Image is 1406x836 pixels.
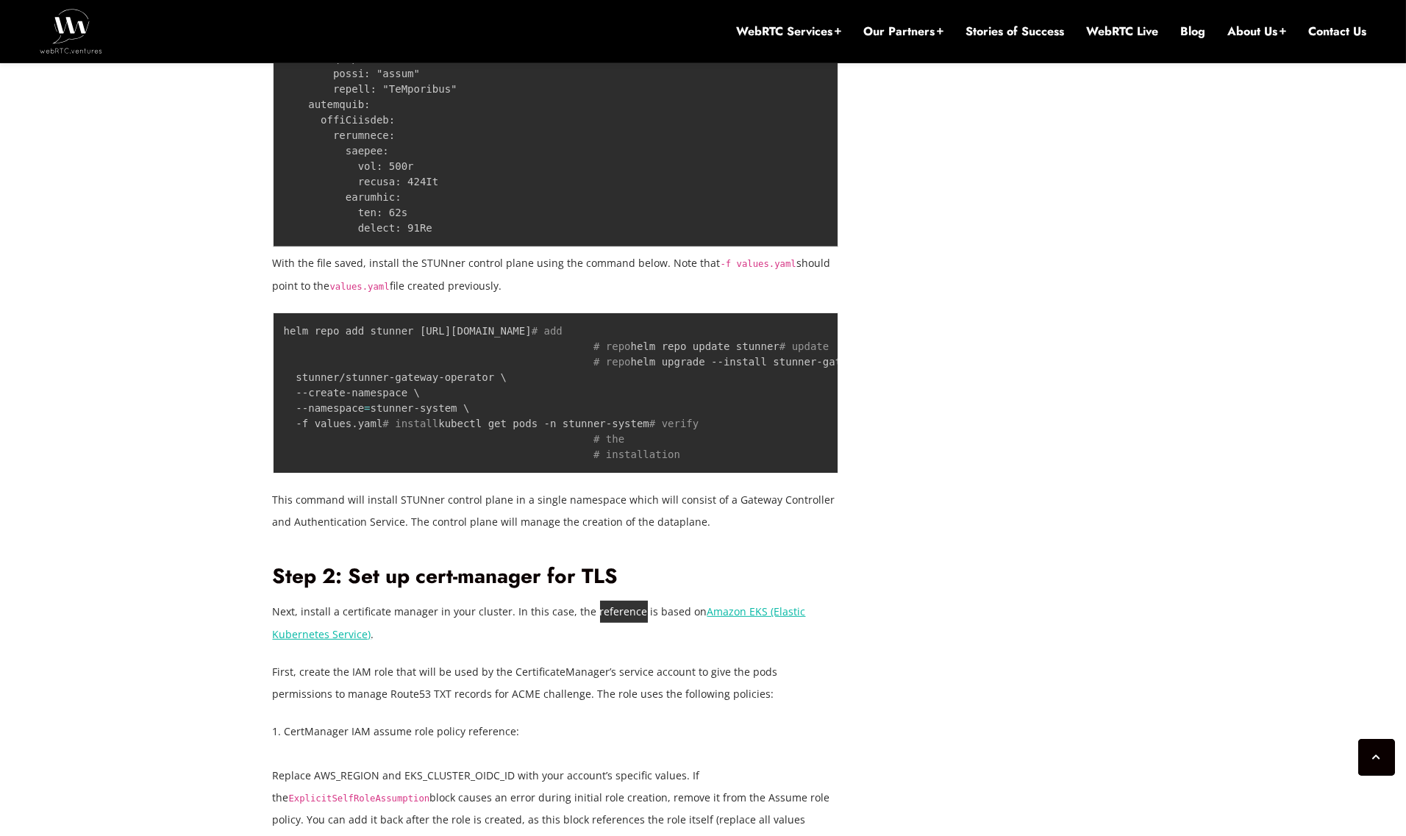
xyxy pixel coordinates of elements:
[273,489,839,533] p: This command will install STUNner control plane in a single namespace which will consist of a Gat...
[284,325,935,460] code: helm repo add stunner [URL][DOMAIN_NAME] helm repo update stunner helm upgrade --install stunner-...
[593,356,631,368] span: # repo
[593,433,624,445] span: # the
[289,793,430,804] code: ExplicitSelfRoleAssumption
[364,402,370,414] span: =
[863,24,943,40] a: Our Partners
[1308,24,1366,40] a: Contact Us
[649,418,699,429] span: # verify
[330,282,390,292] code: values.yaml
[736,24,841,40] a: WebRTC Services
[273,601,839,645] p: Next, install a certificate manager in your cluster. In this case, the reference is based on .
[273,564,839,590] h2: Step 2: Set up cert-manager for TLS
[779,340,829,352] span: # update
[1180,24,1205,40] a: Blog
[1086,24,1158,40] a: WebRTC Live
[1227,24,1286,40] a: About Us
[273,661,839,705] p: First, create the IAM role that will be used by the CertificateManager’s service account to give ...
[382,418,438,429] span: # install
[273,604,806,640] a: Amazon EKS (Elastic Kubernetes Service)
[532,325,563,337] span: # add
[721,259,796,269] code: -f values.yaml
[966,24,1064,40] a: Stories of Success
[593,340,631,352] span: # repo
[593,449,680,460] span: # installation
[273,721,839,743] p: 1. CertManager IAM assume role policy reference:
[273,252,839,296] p: With the file saved, install the STUNner control plane using the command below. Note that should ...
[40,9,102,53] img: WebRTC.ventures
